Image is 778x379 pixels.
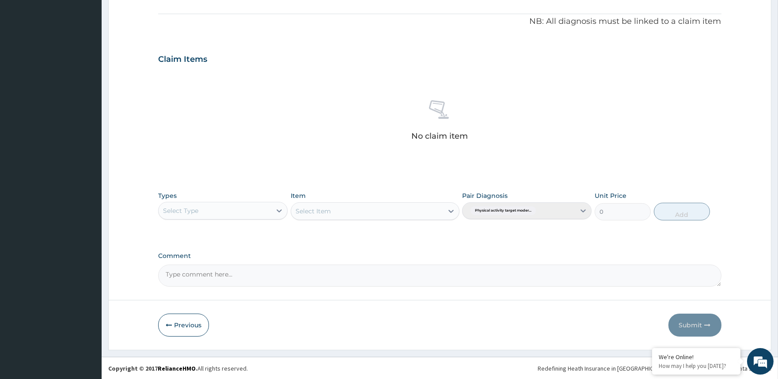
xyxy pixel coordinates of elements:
[108,364,197,372] strong: Copyright © 2017 .
[4,241,168,272] textarea: Type your message and hit 'Enter'
[158,55,207,64] h3: Claim Items
[659,353,734,361] div: We're Online!
[595,191,626,200] label: Unit Price
[158,16,721,27] p: NB: All diagnosis must be linked to a claim item
[462,191,508,200] label: Pair Diagnosis
[16,44,36,66] img: d_794563401_company_1708531726252_794563401
[659,362,734,370] p: How may I help you today?
[158,364,196,372] a: RelianceHMO
[163,206,198,215] div: Select Type
[291,191,306,200] label: Item
[145,4,166,26] div: Minimize live chat window
[654,203,710,220] button: Add
[46,49,148,61] div: Chat with us now
[411,132,468,140] p: No claim item
[51,111,122,201] span: We're online!
[668,314,721,337] button: Submit
[158,314,209,337] button: Previous
[538,364,771,373] div: Redefining Heath Insurance in [GEOGRAPHIC_DATA] using Telemedicine and Data Science!
[158,252,721,260] label: Comment
[158,192,177,200] label: Types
